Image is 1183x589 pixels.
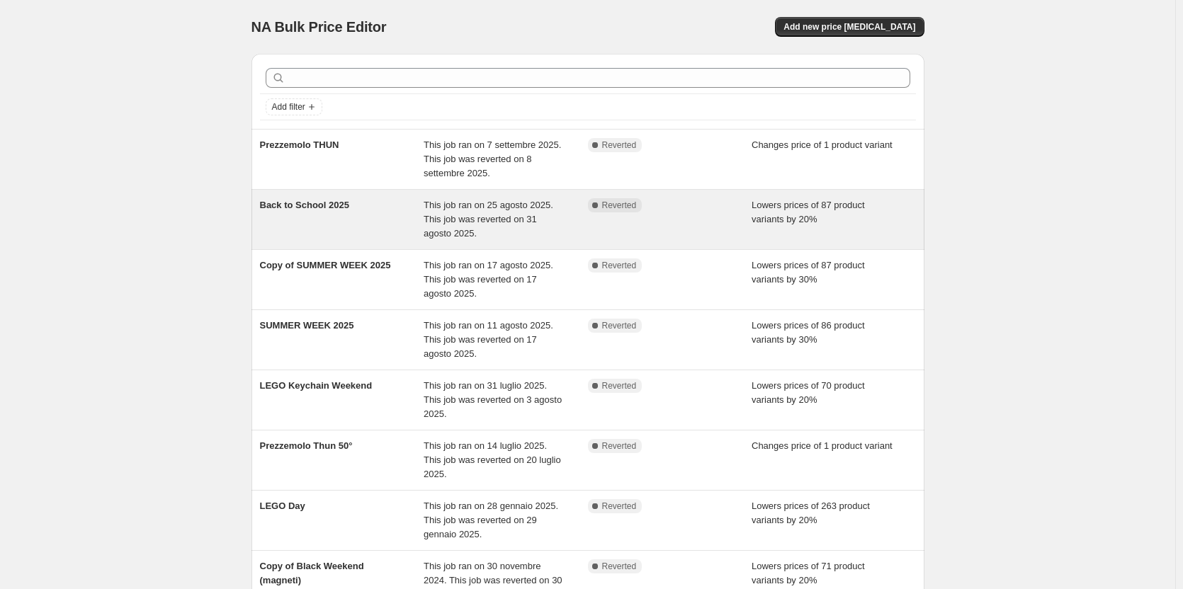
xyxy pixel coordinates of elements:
[775,17,924,37] button: Add new price [MEDICAL_DATA]
[602,380,637,391] span: Reverted
[752,200,865,224] span: Lowers prices of 87 product variants by 20%
[272,101,305,113] span: Add filter
[266,98,322,115] button: Add filter
[424,260,553,299] span: This job ran on 17 agosto 2025. This job was reverted on 17 agosto 2025.
[602,501,637,512] span: Reverted
[783,21,915,33] span: Add new price [MEDICAL_DATA]
[424,440,561,479] span: This job ran on 14 luglio 2025. This job was reverted on 20 luglio 2025.
[260,260,391,270] span: Copy of SUMMER WEEK 2025
[424,139,561,178] span: This job ran on 7 settembre 2025. This job was reverted on 8 settembre 2025.
[260,440,353,451] span: Prezzemolo Thun 50°
[752,139,893,150] span: Changes price of 1 product variant
[602,561,637,572] span: Reverted
[752,561,865,585] span: Lowers prices of 71 product variants by 20%
[424,320,553,359] span: This job ran on 11 agosto 2025. This job was reverted on 17 agosto 2025.
[424,200,553,239] span: This job ran on 25 agosto 2025. This job was reverted on 31 agosto 2025.
[424,501,558,539] span: This job ran on 28 gennaio 2025. This job was reverted on 29 gennaio 2025.
[251,19,387,35] span: NA Bulk Price Editor
[260,320,354,331] span: SUMMER WEEK 2025
[602,139,637,151] span: Reverted
[752,440,893,451] span: Changes price of 1 product variant
[260,139,339,150] span: Prezzemolo THUN
[424,380,562,419] span: This job ran on 31 luglio 2025. This job was reverted on 3 agosto 2025.
[260,501,305,511] span: LEGO Day
[602,200,637,211] span: Reverted
[602,440,637,452] span: Reverted
[752,320,865,345] span: Lowers prices of 86 product variants by 30%
[260,380,373,391] span: LEGO Keychain Weekend
[260,200,349,210] span: Back to School 2025
[602,320,637,331] span: Reverted
[752,501,870,525] span: Lowers prices of 263 product variants by 20%
[260,561,364,585] span: Copy of Black Weekend (magneti)
[752,380,865,405] span: Lowers prices of 70 product variants by 20%
[752,260,865,285] span: Lowers prices of 87 product variants by 30%
[602,260,637,271] span: Reverted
